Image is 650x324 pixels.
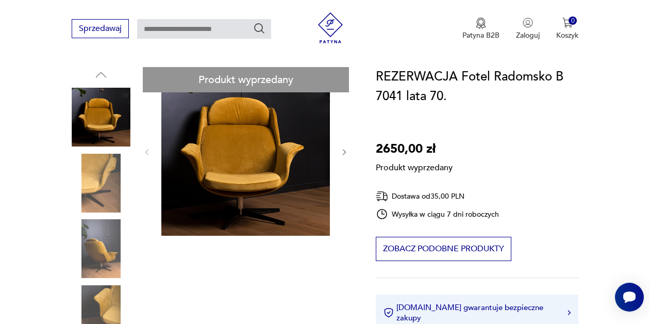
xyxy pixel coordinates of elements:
[384,307,394,318] img: Ikona certyfikatu
[72,19,129,38] button: Sprzedawaj
[376,237,511,261] button: Zobacz podobne produkty
[568,310,571,315] img: Ikona strzałki w prawo
[72,26,129,33] a: Sprzedawaj
[376,208,499,220] div: Wysyłka w ciągu 7 dni roboczych
[516,18,540,40] button: Zaloguj
[376,67,578,106] h1: REZERWACJA Fotel Radomsko B 7041 lata 70.
[462,18,499,40] a: Ikona medaluPatyna B2B
[556,18,578,40] button: 0Koszyk
[562,18,573,28] img: Ikona koszyka
[615,283,644,312] iframe: Smartsupp widget button
[376,159,453,173] p: Produkt wyprzedany
[384,302,571,323] button: [DOMAIN_NAME] gwarantuje bezpieczne zakupy
[253,22,265,35] button: Szukaj
[516,30,540,40] p: Zaloguj
[569,17,577,25] div: 0
[462,30,499,40] p: Patyna B2B
[462,18,499,40] button: Patyna B2B
[376,139,453,159] p: 2650,00 zł
[523,18,533,28] img: Ikonka użytkownika
[376,190,388,203] img: Ikona dostawy
[376,190,499,203] div: Dostawa od 35,00 PLN
[315,12,346,43] img: Patyna - sklep z meblami i dekoracjami vintage
[476,18,486,29] img: Ikona medalu
[556,30,578,40] p: Koszyk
